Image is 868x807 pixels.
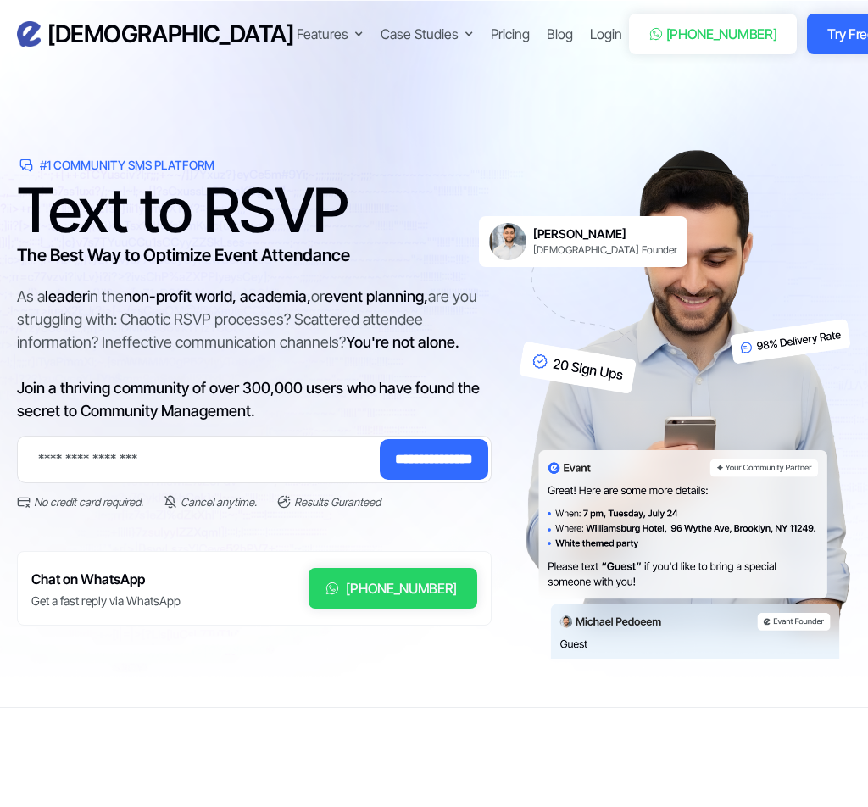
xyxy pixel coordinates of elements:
[124,287,311,305] span: non-profit world, academia,
[297,24,348,44] div: Features
[381,24,459,44] div: Case Studies
[181,493,257,510] div: Cancel anytime.
[381,24,474,44] div: Case Studies
[533,243,677,257] div: [DEMOGRAPHIC_DATA] Founder
[666,24,777,44] div: [PHONE_NUMBER]
[533,226,677,242] h6: [PERSON_NAME]
[629,14,798,54] a: [PHONE_NUMBER]
[346,333,459,351] span: You're not alone.
[31,593,181,609] div: Get a fast reply via WhatsApp
[297,24,364,44] div: Features
[590,24,622,44] a: Login
[17,185,492,236] h1: Text to RSVP
[325,287,428,305] span: event planning,
[309,568,477,609] a: [PHONE_NUMBER]
[294,493,381,510] div: Results Guranteed
[17,19,270,49] a: home
[34,493,143,510] div: No credit card required.
[17,242,492,268] h3: The Best Way to Optimize Event Attendance
[45,287,87,305] span: leader
[547,24,573,44] a: Blog
[346,578,457,598] div: [PHONE_NUMBER]
[31,568,181,591] h6: Chat on WhatsApp
[17,436,492,510] form: Email Form 2
[479,216,687,267] a: [PERSON_NAME][DEMOGRAPHIC_DATA] Founder
[47,19,293,49] h3: [DEMOGRAPHIC_DATA]
[17,379,480,420] span: Join a thriving community of over 300,000 users who have found the secret to Community Management.
[17,285,492,422] div: As a in the or are you struggling with: Chaotic RSVP processes? Scattered attendee information? I...
[491,24,530,44] a: Pricing
[40,157,214,174] div: #1 Community SMS Platform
